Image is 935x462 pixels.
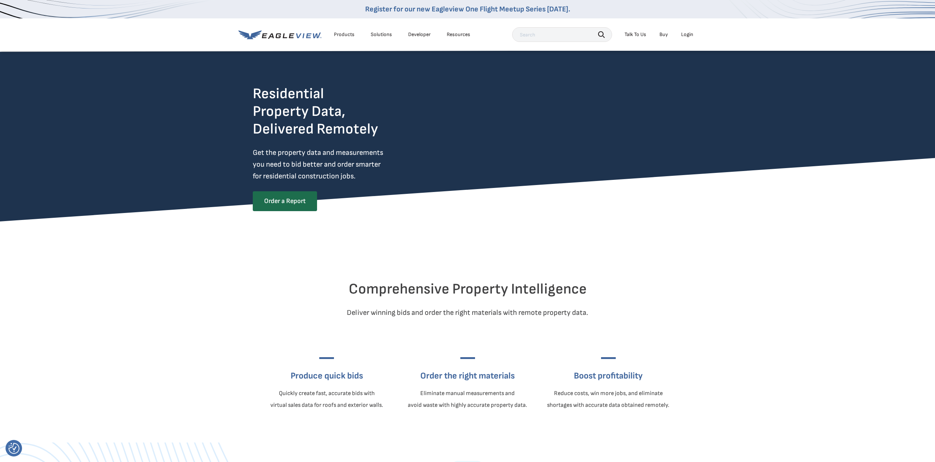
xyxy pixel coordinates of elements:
img: Revisit consent button [8,443,19,454]
h2: Comprehensive Property Intelligence [253,280,683,298]
p: Get the property data and measurements you need to bid better and order smarter for residential c... [253,147,414,182]
p: Deliver winning bids and order the right materials with remote property data. [253,307,683,319]
p: Eliminate manual measurements and avoid waste with highly accurate property data. [408,388,527,411]
a: Buy [659,31,668,38]
div: Talk To Us [625,31,646,38]
div: Products [334,31,355,38]
h3: Produce quick bids [270,370,383,382]
a: Register for our new Eagleview One Flight Meetup Series [DATE]. [365,5,570,14]
a: Developer [408,31,431,38]
div: Login [681,31,693,38]
div: Solutions [371,31,392,38]
a: Order a Report [253,191,317,211]
p: Reduce costs, win more jobs, and eliminate shortages with accurate data obtained remotely. [547,388,669,411]
h3: Boost profitability [547,370,669,382]
h2: Residential Property Data, Delivered Remotely [253,85,378,138]
button: Consent Preferences [8,443,19,454]
p: Quickly create fast, accurate bids with virtual sales data for roofs and exterior walls. [270,388,383,411]
div: Resources [447,31,470,38]
input: Search [512,27,612,42]
h3: Order the right materials [408,370,527,382]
